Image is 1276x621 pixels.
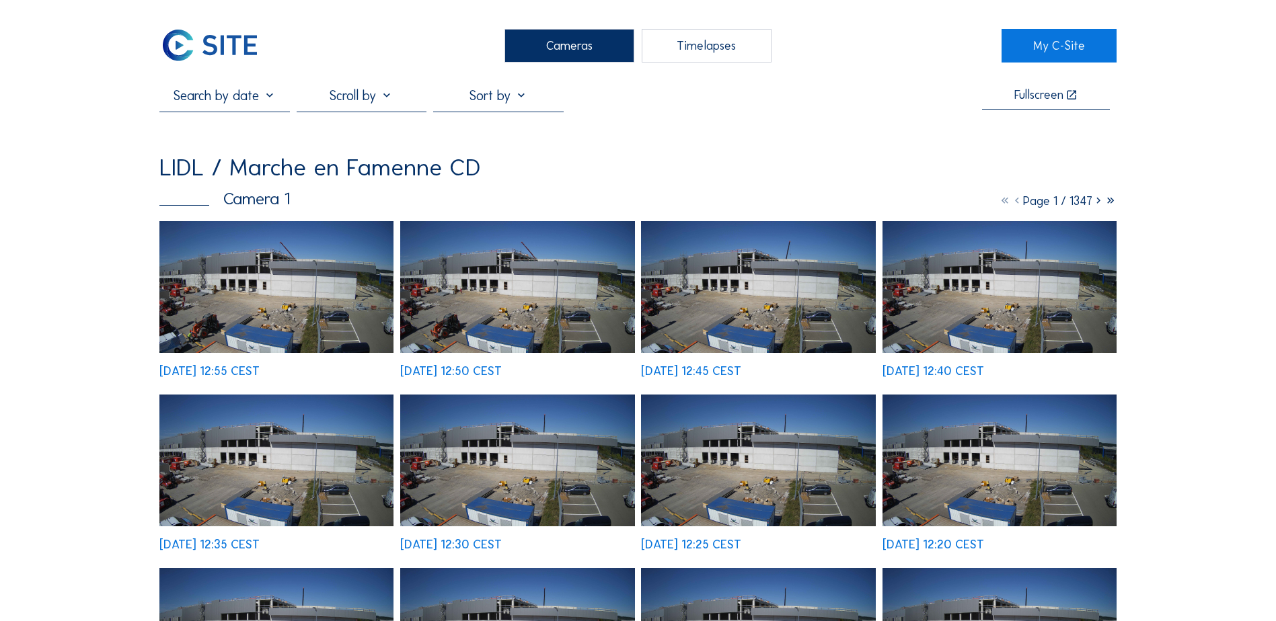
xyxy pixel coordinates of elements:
a: C-SITE Logo [159,29,274,63]
div: [DATE] 12:35 CEST [159,538,260,550]
input: Search by date 󰅀 [159,87,289,103]
a: My C-Site [1002,29,1117,63]
div: LIDL / Marche en Famenne CD [159,155,481,179]
div: [DATE] 12:25 CEST [641,538,741,550]
img: image_52775328 [400,395,634,526]
img: image_52775727 [641,221,875,353]
div: [DATE] 12:30 CEST [400,538,502,550]
img: image_52775049 [883,395,1117,526]
span: Page 1 / 1347 [1023,194,1092,208]
div: [DATE] 12:50 CEST [400,365,502,377]
div: Fullscreen [1014,89,1063,101]
div: [DATE] 12:55 CEST [159,365,260,377]
div: Timelapses [642,29,772,63]
img: image_52775863 [400,221,634,353]
div: Cameras [504,29,634,63]
img: image_52776003 [159,221,393,353]
img: image_52775592 [883,221,1117,353]
div: [DATE] 12:20 CEST [883,538,984,550]
img: image_52775181 [641,395,875,526]
img: image_52775460 [159,395,393,526]
div: [DATE] 12:45 CEST [641,365,741,377]
img: C-SITE Logo [159,29,260,63]
div: [DATE] 12:40 CEST [883,365,984,377]
div: Camera 1 [159,190,290,207]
